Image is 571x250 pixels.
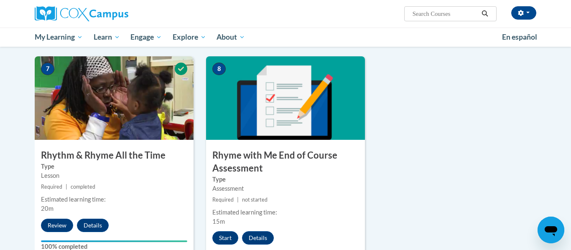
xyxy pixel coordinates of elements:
div: Assessment [212,184,359,193]
div: Main menu [22,28,549,47]
button: Review [41,219,73,232]
div: Estimated learning time: [41,195,187,204]
img: Course Image [206,56,365,140]
h3: Rhyme with Me End of Course Assessment [206,149,365,175]
button: Start [212,231,238,245]
button: Details [242,231,274,245]
span: 7 [41,63,54,75]
a: Explore [167,28,212,47]
span: Required [41,184,62,190]
span: 15m [212,218,225,225]
iframe: Button to launch messaging window [538,217,564,243]
span: Explore [173,32,206,42]
button: Details [77,219,109,232]
span: Engage [130,32,162,42]
a: My Learning [29,28,88,47]
div: Your progress [41,240,187,242]
span: 8 [212,63,226,75]
span: not started [242,197,268,203]
a: Engage [125,28,167,47]
label: Type [41,162,187,171]
h3: Rhythm & Rhyme All the Time [35,149,194,162]
input: Search Courses [412,9,479,19]
a: About [212,28,251,47]
button: Account Settings [511,6,536,20]
div: Lesson [41,171,187,180]
img: Course Image [35,56,194,140]
span: | [66,184,67,190]
label: Type [212,175,359,184]
span: completed [71,184,95,190]
a: Cox Campus [35,6,194,21]
a: Learn [88,28,125,47]
a: En español [497,28,543,46]
span: About [217,32,245,42]
span: Learn [94,32,120,42]
span: Required [212,197,234,203]
span: En español [502,33,537,41]
div: Estimated learning time: [212,208,359,217]
span: My Learning [35,32,83,42]
span: 20m [41,205,54,212]
span: | [237,197,239,203]
img: Cox Campus [35,6,128,21]
button: Search [479,9,491,19]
